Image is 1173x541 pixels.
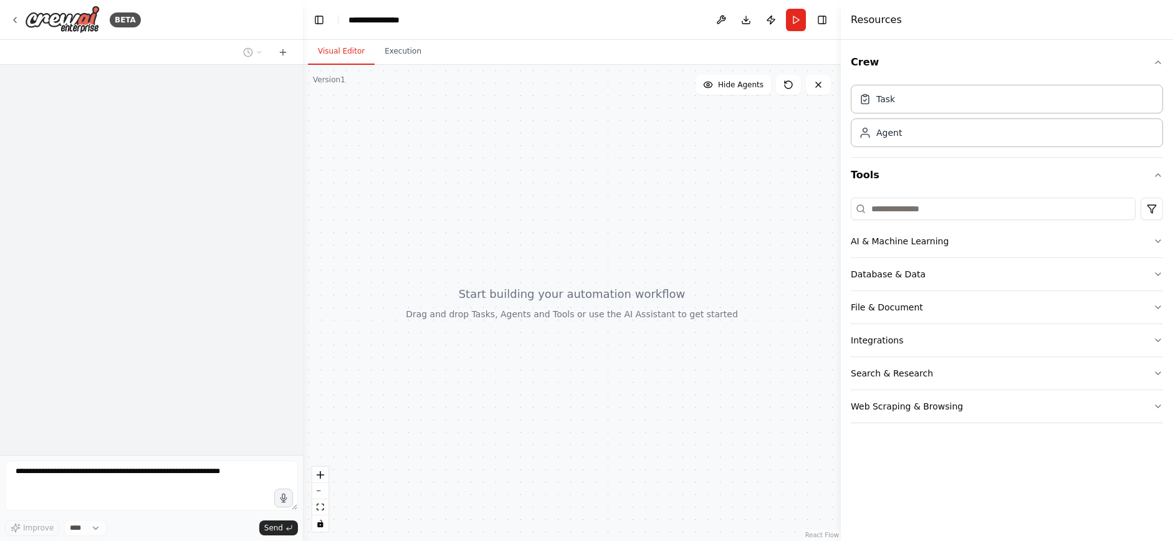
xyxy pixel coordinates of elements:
button: Hide right sidebar [813,11,831,29]
img: Logo [25,6,100,34]
button: Database & Data [851,258,1163,290]
div: Version 1 [313,75,345,85]
button: Web Scraping & Browsing [851,390,1163,423]
button: File & Document [851,291,1163,323]
button: Improve [5,520,59,536]
div: React Flow controls [312,467,328,532]
div: Agent [876,127,902,139]
span: Improve [23,523,54,533]
div: Task [876,93,895,105]
button: zoom out [312,483,328,499]
button: zoom in [312,467,328,483]
a: React Flow attribution [805,532,839,539]
button: AI & Machine Learning [851,225,1163,257]
div: BETA [110,12,141,27]
button: Hide left sidebar [310,11,328,29]
button: toggle interactivity [312,515,328,532]
button: Search & Research [851,357,1163,390]
button: Crew [851,45,1163,80]
button: Click to speak your automation idea [274,489,293,507]
button: fit view [312,499,328,515]
button: Execution [375,39,431,65]
button: Integrations [851,324,1163,357]
button: Switch to previous chat [238,45,268,60]
button: Send [259,520,298,535]
button: Visual Editor [308,39,375,65]
span: Hide Agents [718,80,764,90]
div: Crew [851,80,1163,157]
span: Send [264,523,283,533]
h4: Resources [851,12,902,27]
button: Start a new chat [273,45,293,60]
button: Hide Agents [696,75,771,95]
button: Tools [851,158,1163,193]
div: Tools [851,193,1163,433]
nav: breadcrumb [348,14,413,26]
